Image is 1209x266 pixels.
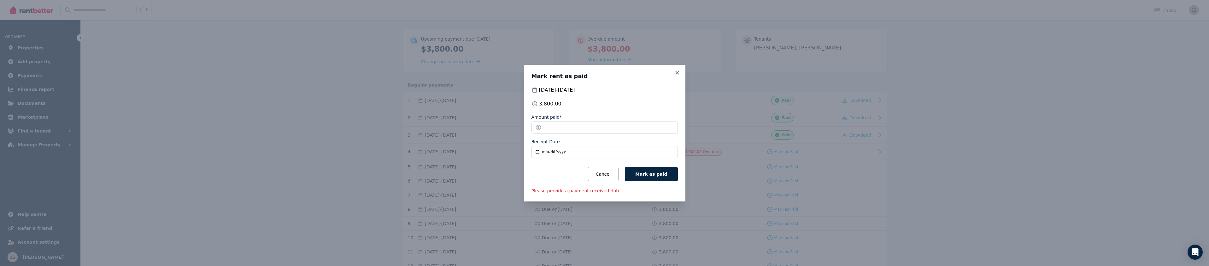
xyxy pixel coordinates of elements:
[588,167,619,181] button: Cancel
[539,86,575,94] span: [DATE] - [DATE]
[531,139,560,145] label: Receipt Date
[625,167,678,181] button: Mark as paid
[531,114,562,120] label: Amount paid*
[539,100,561,108] span: 3,800.00
[531,188,678,194] p: Please provide a payment received date.
[1188,245,1203,260] div: Open Intercom Messenger
[635,172,667,177] span: Mark as paid
[531,72,678,80] h3: Mark rent as paid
